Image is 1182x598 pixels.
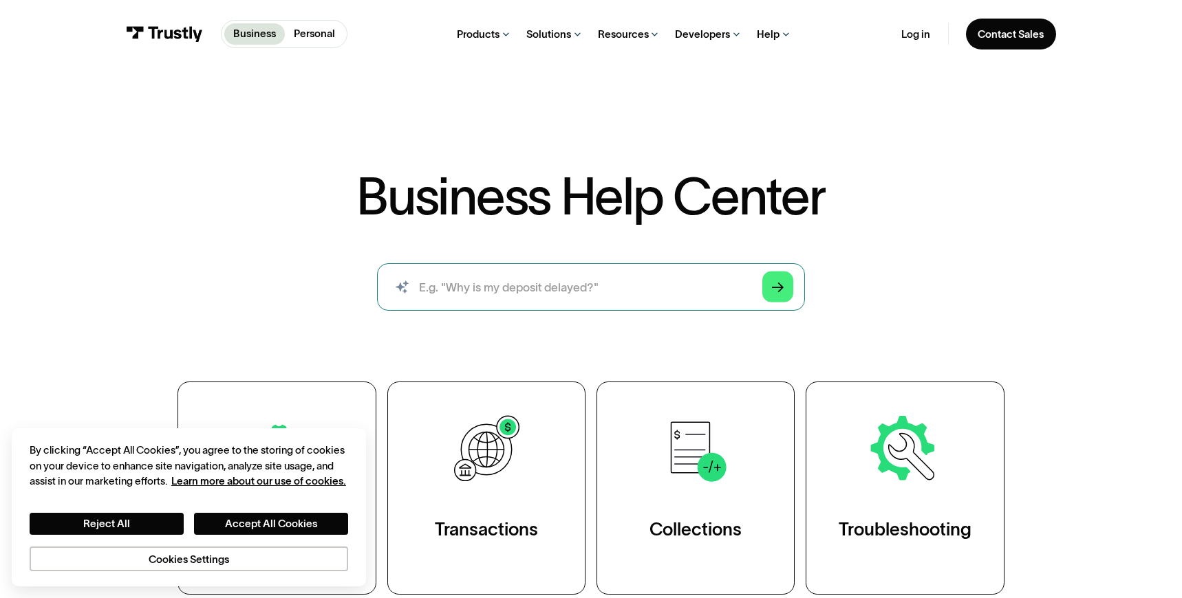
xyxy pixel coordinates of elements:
[356,170,826,222] h1: Business Help Center
[839,518,971,541] div: Troubleshooting
[30,546,348,571] button: Cookies Settings
[901,27,930,41] a: Log in
[224,23,285,45] a: Business
[597,381,795,595] a: Collections
[675,27,730,41] div: Developers
[171,475,346,487] a: More information about your privacy, opens in a new tab
[294,26,335,42] p: Personal
[377,263,805,311] form: Search
[30,513,184,535] button: Reject All
[233,26,276,42] p: Business
[285,23,344,45] a: Personal
[12,428,366,586] div: Cookie banner
[377,263,805,311] input: search
[598,27,649,41] div: Resources
[30,443,348,571] div: Privacy
[978,27,1044,41] div: Contact Sales
[457,27,499,41] div: Products
[194,513,348,535] button: Accept All Cookies
[178,381,376,595] a: Merchant Portal Support
[806,381,1004,595] a: Troubleshooting
[649,518,742,541] div: Collections
[966,19,1055,49] a: Contact Sales
[387,381,585,595] a: Transactions
[126,26,203,43] img: Trustly Logo
[30,443,348,489] div: By clicking “Accept All Cookies”, you agree to the storing of cookies on your device to enhance s...
[526,27,571,41] div: Solutions
[435,518,538,541] div: Transactions
[757,27,780,41] div: Help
